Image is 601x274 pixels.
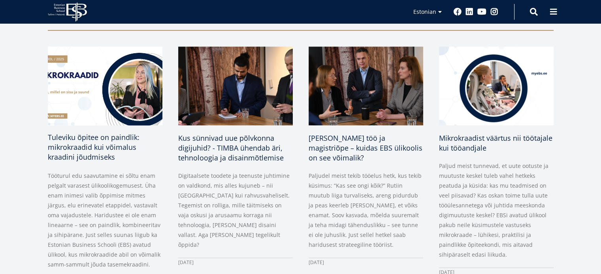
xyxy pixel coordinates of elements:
[477,8,486,16] a: Youtube
[465,8,473,16] a: Linkedin
[309,47,423,125] img: EBS Magistriõpe
[48,132,139,162] span: Tuleviku õpitee on paindlik: mikrokraadid kui võimalus kraadini jõudmiseks
[439,161,554,259] p: Paljud meist tunnevad, et uute ootuste ja muutuste keskel tuleb vahel hetkeks peatuda ja küsida: ...
[178,171,293,250] p: Digitaalsete toodete ja teenuste juhtimine on valdkond, mis alles kujuneb – nii [GEOGRAPHIC_DATA]...
[439,47,554,125] img: a
[439,133,552,153] span: Mikrokraadist väärtus nii töötajale kui tööandjale
[454,8,462,16] a: Facebook
[178,257,293,267] div: [DATE]
[178,133,284,162] span: Kus sünnivad uue põlvkonna digijuhid? - TIMBA ühendab äri, tehnoloogia ja disainmõtlemise
[48,171,162,269] p: Tööturul edu saavutamine ei sõltu enam pelgalt varasest ülikoolikogemusest. Üha enam inimesi vali...
[178,47,293,125] img: a
[309,133,422,162] span: [PERSON_NAME] töö ja magistriõpe – kuidas EBS ülikoolis on see võimalik?
[309,257,423,267] div: [DATE]
[309,171,423,250] p: Paljudel meist tekib tööelus hetk, kus tekib küsimus: “Kas see ongi kõik?” Rutiin muutub liiga tu...
[490,8,498,16] a: Instagram
[45,45,165,127] img: a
